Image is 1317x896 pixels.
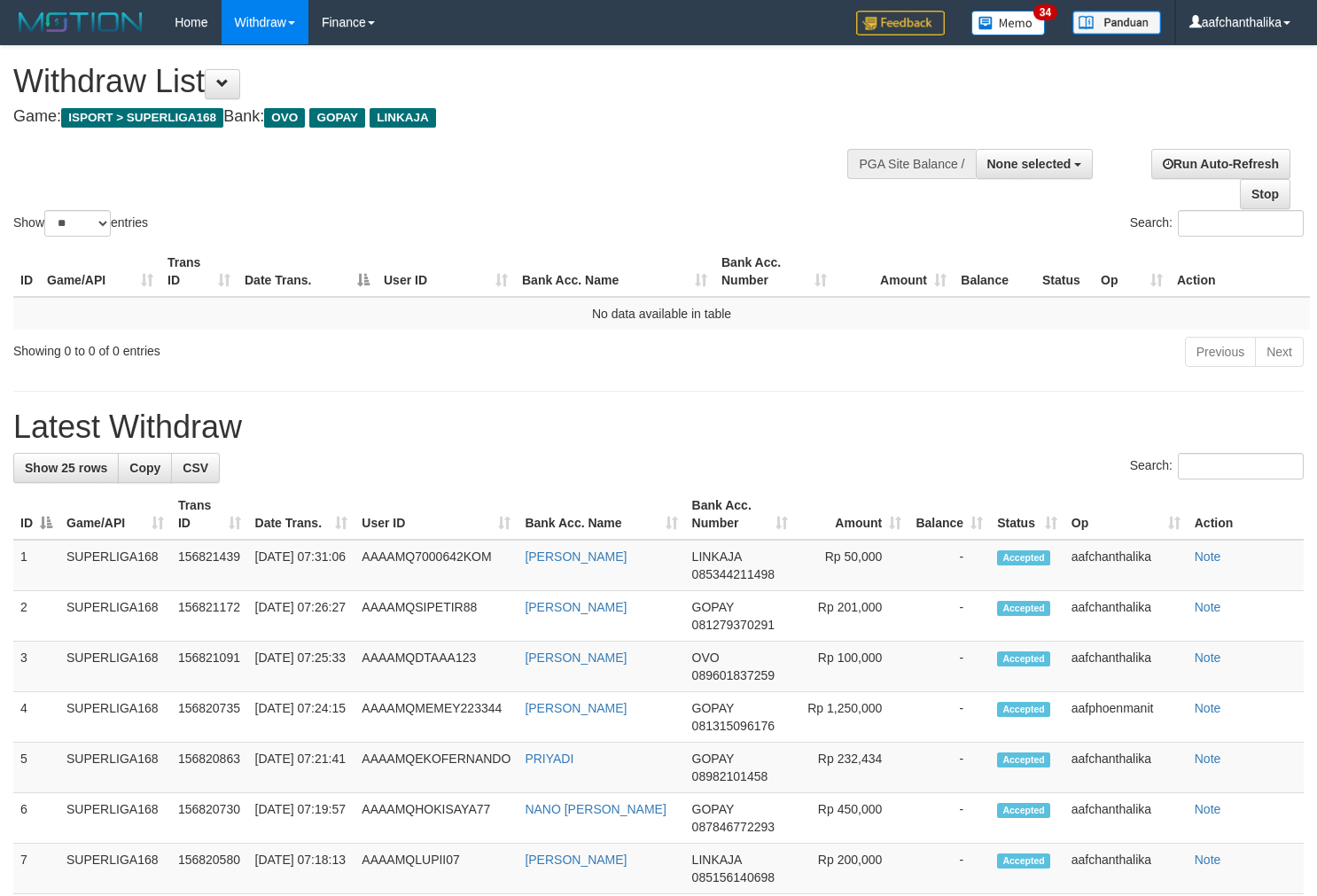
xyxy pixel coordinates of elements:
[1064,540,1188,591] td: aafchanthalika
[997,853,1050,869] span: Accepted
[40,246,160,297] th: Game/API: activate to sort column ascending
[171,692,248,743] td: 156820735
[525,752,573,766] a: PRIYADI
[1188,489,1304,540] th: Action
[795,489,908,540] th: Amount: activate to sort column ascending
[118,453,172,483] a: Copy
[355,489,518,540] th: User ID: activate to sort column ascending
[171,540,248,591] td: 156821439
[238,246,377,297] th: Date Trans.: activate to sort column descending
[908,642,990,692] td: -
[1130,210,1304,237] label: Search:
[13,64,861,99] h1: Withdraw List
[908,489,990,540] th: Balance: activate to sort column ascending
[1033,4,1057,20] span: 34
[908,793,990,844] td: -
[355,743,518,793] td: AAAAMQEKOFERNANDO
[692,719,775,733] span: Copy 081315096176 to clipboard
[908,692,990,743] td: -
[1178,210,1304,237] input: Search:
[692,769,768,783] span: Copy 08982101458 to clipboard
[59,642,171,692] td: SUPERLIGA168
[377,246,515,297] th: User ID: activate to sort column ascending
[515,246,714,297] th: Bank Acc. Name: activate to sort column ascending
[795,692,908,743] td: Rp 1,250,000
[525,600,627,614] a: [PERSON_NAME]
[1195,802,1221,816] a: Note
[1064,489,1188,540] th: Op: activate to sort column ascending
[59,692,171,743] td: SUPERLIGA168
[1195,651,1221,665] a: Note
[1195,549,1221,564] a: Note
[1064,591,1188,642] td: aafchanthalika
[525,549,627,564] a: [PERSON_NAME]
[248,540,355,591] td: [DATE] 07:31:06
[1064,844,1188,894] td: aafchanthalika
[171,453,220,483] a: CSV
[264,108,305,128] span: OVO
[160,246,238,297] th: Trans ID: activate to sort column ascending
[795,591,908,642] td: Rp 201,000
[13,246,40,297] th: ID
[248,642,355,692] td: [DATE] 07:25:33
[908,743,990,793] td: -
[13,297,1310,330] td: No data available in table
[355,591,518,642] td: AAAAMQSIPETIR88
[248,793,355,844] td: [DATE] 07:19:57
[1195,600,1221,614] a: Note
[692,549,742,564] span: LINKAJA
[1064,642,1188,692] td: aafchanthalika
[714,246,834,297] th: Bank Acc. Number: activate to sort column ascending
[1195,853,1221,867] a: Note
[1094,246,1170,297] th: Op: activate to sort column ascending
[355,844,518,894] td: AAAAMQLUPII07
[987,157,1072,171] span: None selected
[248,844,355,894] td: [DATE] 07:18:13
[1178,453,1304,479] input: Search:
[1185,337,1256,367] a: Previous
[59,489,171,540] th: Game/API: activate to sort column ascending
[908,591,990,642] td: -
[355,692,518,743] td: AAAAMQMEMEY223344
[44,210,111,237] select: Showentries
[976,149,1094,179] button: None selected
[692,567,775,581] span: Copy 085344211498 to clipboard
[25,461,107,475] span: Show 25 rows
[1072,11,1161,35] img: panduan.png
[13,409,1304,445] h1: Latest Withdraw
[13,335,535,360] div: Showing 0 to 0 of 0 entries
[997,550,1050,565] span: Accepted
[954,246,1035,297] th: Balance
[13,453,119,483] a: Show 25 rows
[525,651,627,665] a: [PERSON_NAME]
[355,793,518,844] td: AAAAMQHOKISAYA77
[59,591,171,642] td: SUPERLIGA168
[248,591,355,642] td: [DATE] 07:26:27
[13,591,59,642] td: 2
[13,642,59,692] td: 3
[692,668,775,682] span: Copy 089601837259 to clipboard
[309,108,365,128] span: GOPAY
[1255,337,1304,367] a: Next
[1064,793,1188,844] td: aafchanthalika
[13,793,59,844] td: 6
[355,642,518,692] td: AAAAMQDTAAA123
[1240,179,1290,209] a: Stop
[59,540,171,591] td: SUPERLIGA168
[795,642,908,692] td: Rp 100,000
[13,692,59,743] td: 4
[856,11,945,35] img: Feedback.jpg
[795,793,908,844] td: Rp 450,000
[59,743,171,793] td: SUPERLIGA168
[171,642,248,692] td: 156821091
[518,489,684,540] th: Bank Acc. Name: activate to sort column ascending
[692,651,720,665] span: OVO
[847,149,975,179] div: PGA Site Balance /
[171,793,248,844] td: 156820730
[997,803,1050,818] span: Accepted
[1064,692,1188,743] td: aafphoenmanit
[61,108,223,128] span: ISPORT > SUPERLIGA168
[59,793,171,844] td: SUPERLIGA168
[248,489,355,540] th: Date Trans.: activate to sort column ascending
[171,591,248,642] td: 156821172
